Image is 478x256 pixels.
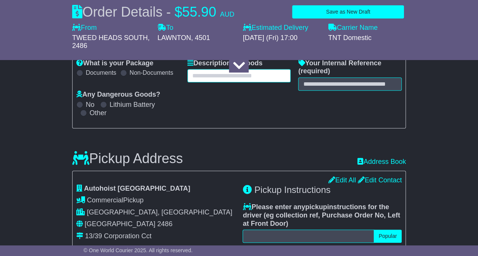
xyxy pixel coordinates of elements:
[72,151,183,166] h3: Pickup Address
[191,34,210,42] span: , 4501
[76,196,235,205] div: Pickup
[84,247,193,253] span: © One World Courier 2025. All rights reserved.
[76,91,160,99] label: Any Dangerous Goods?
[243,34,320,42] div: [DATE] (Fri) 17:00
[328,24,377,32] label: Carrier Name
[158,24,173,32] label: To
[254,185,330,195] span: Pickup Instructions
[87,196,123,204] span: Commercial
[84,185,190,192] span: Autohoist [GEOGRAPHIC_DATA]
[90,109,107,117] label: Other
[72,4,234,20] div: Order Details -
[357,158,406,166] a: Address Book
[328,34,406,42] div: TNT Domestic
[374,230,402,243] button: Popular
[85,220,155,228] span: [GEOGRAPHIC_DATA]
[110,101,155,109] label: Lithium Battery
[157,220,172,228] span: 2486
[243,24,320,32] label: Estimated Delivery
[72,24,97,32] label: From
[175,4,182,20] span: $
[243,211,400,227] span: eg collection ref, Purchase Order No, Left at Front Door
[305,203,327,211] span: pickup
[76,59,153,68] label: What is your Package
[87,208,232,216] span: [GEOGRAPHIC_DATA], [GEOGRAPHIC_DATA]
[220,11,234,18] span: AUD
[86,101,94,109] label: No
[72,34,148,42] span: TWEED HEADS SOUTH
[158,34,191,42] span: LAWNTON
[328,176,356,184] a: Edit All
[85,232,152,241] div: 13/39 Corporation Cct
[358,176,402,184] a: Edit Contact
[292,5,404,19] button: Save as New Draft
[72,34,150,50] span: , 2486
[182,4,216,20] span: 55.90
[243,203,402,228] label: Please enter any instructions for the driver ( )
